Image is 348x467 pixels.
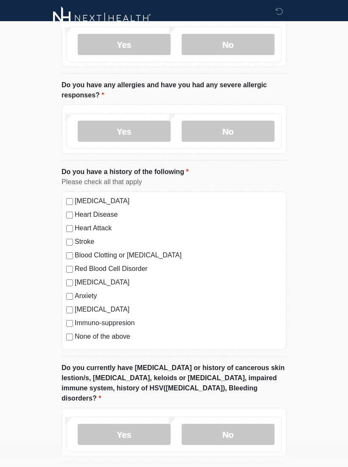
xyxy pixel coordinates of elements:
[182,121,275,142] label: No
[75,237,282,247] label: Stroke
[75,250,282,260] label: Blood Clotting or [MEDICAL_DATA]
[62,363,286,403] label: Do you currently have [MEDICAL_DATA] or history of cancerous skin lestion/s, [MEDICAL_DATA], kelo...
[66,293,73,300] input: Anxiety
[75,210,282,220] label: Heart Disease
[78,34,171,55] label: Yes
[75,223,282,233] label: Heart Attack
[78,424,171,445] label: Yes
[182,424,275,445] label: No
[75,264,282,274] label: Red Blood Cell Disorder
[66,212,73,218] input: Heart Disease
[75,332,282,342] label: None of the above
[78,121,171,142] label: Yes
[66,307,73,313] input: [MEDICAL_DATA]
[66,279,73,286] input: [MEDICAL_DATA]
[75,318,282,328] label: Immuno-suppresion
[62,177,286,187] div: Please check all that apply
[62,80,286,100] label: Do you have any allergies and have you had any severe allergic responses?
[66,252,73,259] input: Blood Clotting or [MEDICAL_DATA]
[182,34,275,55] label: No
[66,266,73,273] input: Red Blood Cell Disorder
[62,167,189,177] label: Do you have a history of the following
[75,304,282,315] label: [MEDICAL_DATA]
[53,6,151,30] img: Next-Health Logo
[75,196,282,206] label: [MEDICAL_DATA]
[66,320,73,327] input: Immuno-suppresion
[75,277,282,287] label: [MEDICAL_DATA]
[66,334,73,340] input: None of the above
[75,291,282,301] label: Anxiety
[66,225,73,232] input: Heart Attack
[66,198,73,205] input: [MEDICAL_DATA]
[66,239,73,246] input: Stroke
